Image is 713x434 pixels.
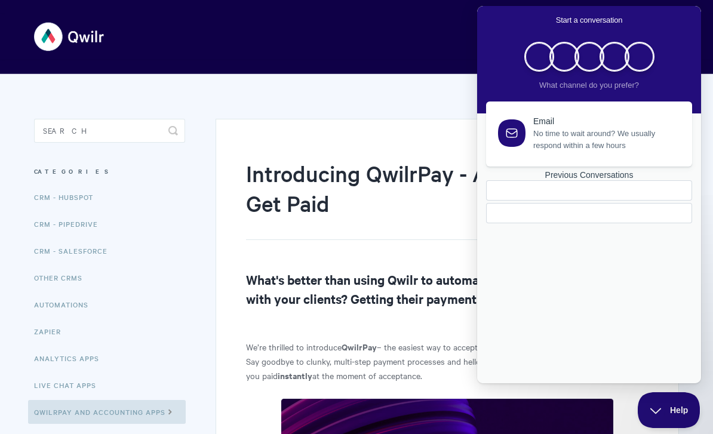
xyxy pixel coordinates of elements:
a: Analytics Apps [34,346,108,370]
a: Live Chat Apps [34,373,105,397]
iframe: Help Scout Beacon - Live Chat, Contact Form, and Knowledge Base [477,6,701,383]
a: CRM - Pipedrive [34,212,107,236]
a: CRM - HubSpot [34,185,102,209]
h1: Introducing QwilrPay - A New Way to Get Paid [246,158,631,240]
a: Other CRMs [34,266,91,290]
img: Qwilr Help Center [34,14,105,59]
a: QwilrPay and Accounting Apps [28,400,186,424]
strong: QwilrPay [342,340,377,353]
iframe: Help Scout Beacon - Close [638,392,701,428]
a: Zapier [34,319,70,343]
h3: Categories [34,161,185,182]
a: CRM - Salesforce [34,239,116,263]
h2: What's better than using Qwilr to automate the acceptance process with your clients? Getting thei... [246,270,649,308]
input: Search [34,119,185,143]
strong: instantly [278,369,312,381]
a: Automations [34,293,97,316]
p: We’re thrilled to introduce – the easiest way to accept payments directly within your Qwilr Pages... [246,340,649,383]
